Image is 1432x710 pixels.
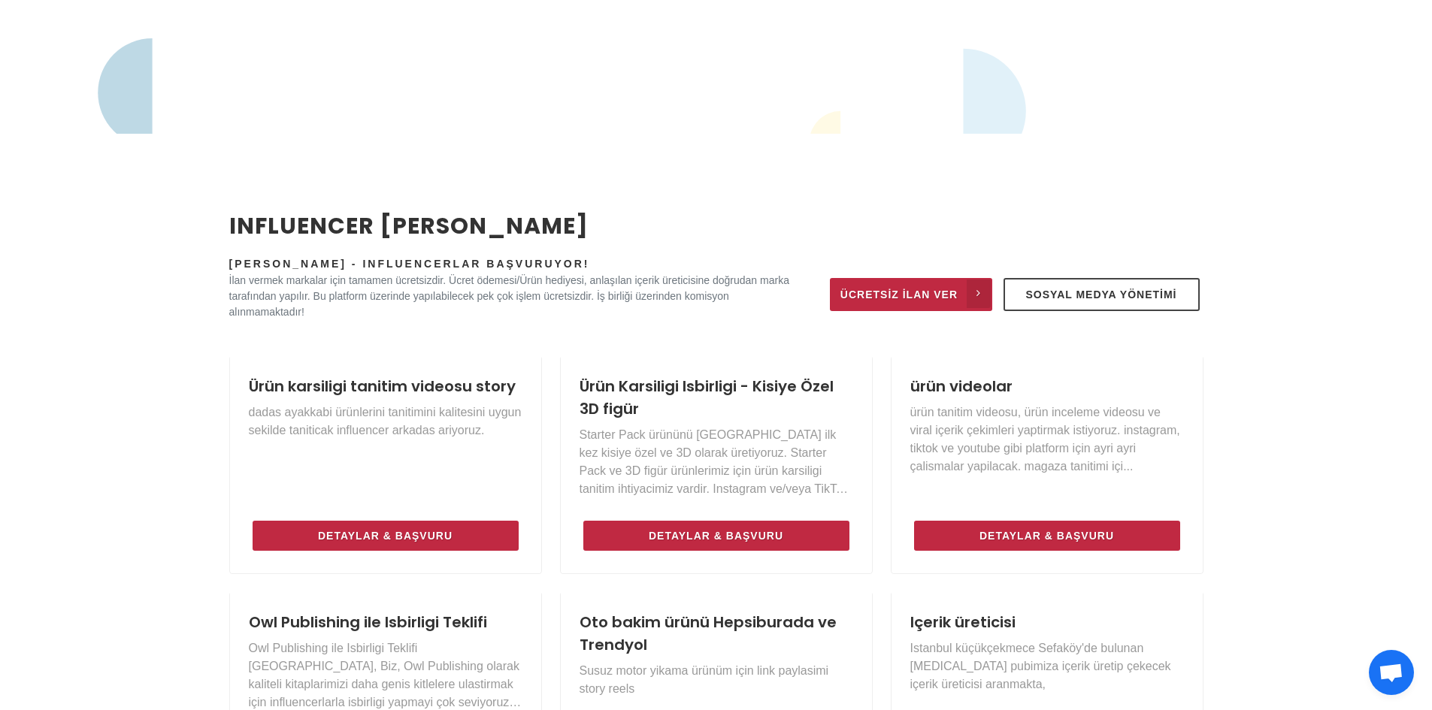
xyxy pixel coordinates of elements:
[914,521,1180,551] a: Detaylar & Başvuru
[910,403,1184,476] p: ürün tanitim videosu, ürün inceleme videosu ve viral içerik çekimleri yaptirmak istiyoruz. instag...
[249,403,522,440] p: dadas ayakkabi ürünlerini tanitimini kalitesini uygun sekilde taniticak influencer arkadas ariyoruz.
[229,209,790,243] h2: INFLUENCER [PERSON_NAME]
[253,521,519,551] a: Detaylar & Başvuru
[979,527,1114,545] span: Detaylar & Başvuru
[580,376,834,419] a: Ürün Karsiligi Isbirligi - Kisiye Özel 3D figür
[910,376,1013,397] a: ürün videolar
[580,612,837,655] a: Oto bakim ürünü Hepsiburada ve Trendyol
[910,639,1184,693] p: Istanbul küçükçekmece Sefaköy'de bulunan [MEDICAL_DATA] pubimiza içerik üretip çekecek içerik üre...
[830,278,992,311] a: Ücretsiz İlan Ver
[249,376,516,397] a: Ürün karsiligi tanitim videosu story
[580,426,853,498] p: Starter Pack ürününü [GEOGRAPHIC_DATA] ilk kez kisiye özel ve 3D olarak üretiyoruz. Starter Pack ...
[229,273,790,320] p: İlan vermek markalar için tamamen ücretsizdir. Ücret ödemesi/Ürün hediyesi, anlaşılan içerik üret...
[910,612,1016,633] a: Içerik üreticisi
[583,521,849,551] a: Detaylar & Başvuru
[1369,650,1414,695] div: Açık sohbet
[249,612,487,633] a: Owl Publishing ile Isbirligi Teklifi
[840,286,958,304] span: Ücretsiz İlan Ver
[1004,278,1200,311] a: Sosyal Medya Yönetimi
[318,527,453,545] span: Detaylar & Başvuru
[229,258,590,270] span: [PERSON_NAME] - Influencerlar Başvuruyor!
[580,662,853,698] p: Susuz motor yikama ürünüm için link paylasimi story reels
[649,527,783,545] span: Detaylar & Başvuru
[1026,286,1177,304] span: Sosyal Medya Yönetimi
